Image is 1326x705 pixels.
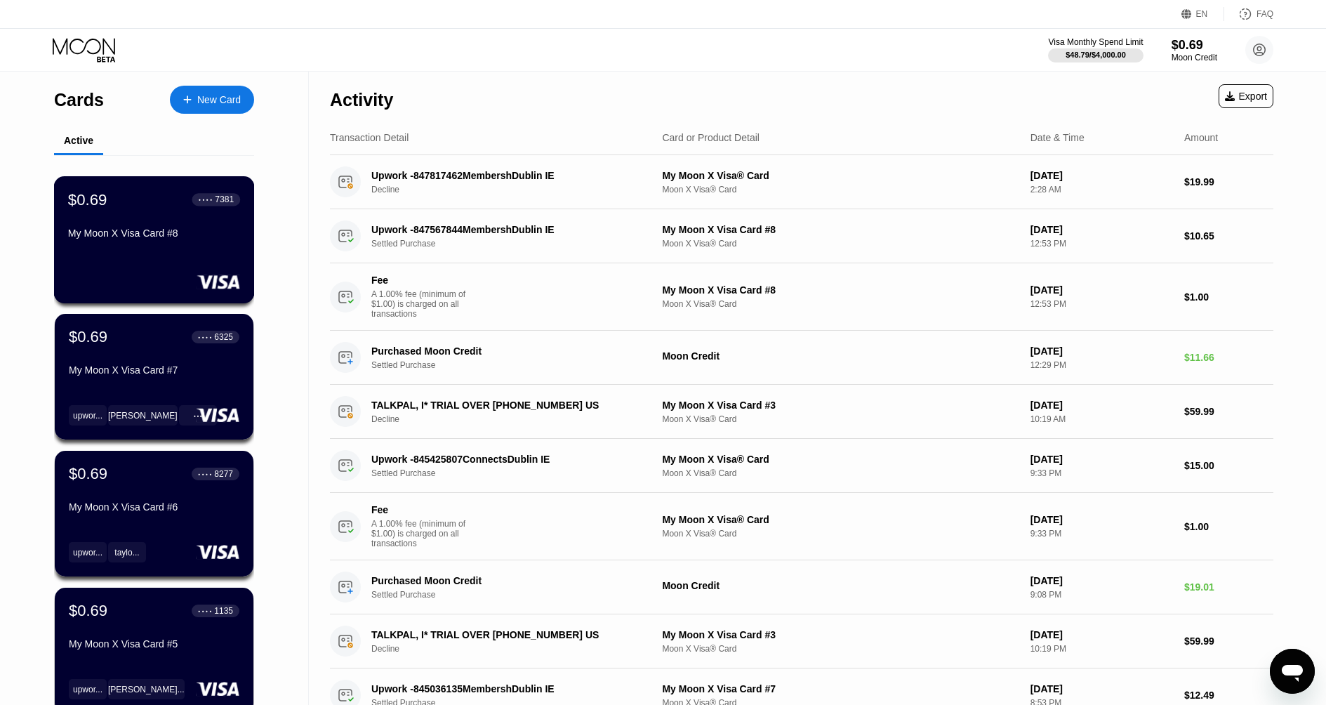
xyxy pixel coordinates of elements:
[197,94,241,106] div: New Card
[73,685,102,694] div: upwor...
[330,132,409,143] div: Transaction Detail
[1030,170,1173,181] div: [DATE]
[330,155,1273,209] div: Upwork -847817462MembershDublin IEDeclineMy Moon X Visa® CardMoon X Visa® Card[DATE]2:28 AM$19.99
[662,629,1019,640] div: My Moon X Visa Card #3
[108,405,178,426] div: [PERSON_NAME]
[64,135,93,146] div: Active
[69,501,239,513] div: My Moon X Visa Card #6
[1066,51,1126,59] div: $48.79 / $4,000.00
[662,239,1019,249] div: Moon X Visa® Card
[371,170,640,181] div: Upwork -847817462MembershDublin IE
[69,465,107,483] div: $0.69
[215,195,234,204] div: 7381
[330,439,1273,493] div: Upwork -845425807ConnectsDublin IESettled PurchaseMy Moon X Visa® CardMoon X Visa® Card[DATE]9:33...
[214,469,233,479] div: 8277
[1030,345,1173,357] div: [DATE]
[1030,468,1173,478] div: 9:33 PM
[662,580,1019,591] div: Moon Credit
[1184,230,1273,242] div: $10.65
[662,132,760,143] div: Card or Product Detail
[69,638,239,650] div: My Moon X Visa Card #5
[330,209,1273,263] div: Upwork -847567844MembershDublin IESettled PurchaseMy Moon X Visa Card #8Moon X Visa® Card[DATE]12...
[662,224,1019,235] div: My Moon X Visa Card #8
[662,299,1019,309] div: Moon X Visa® Card
[1184,132,1218,143] div: Amount
[371,683,640,694] div: Upwork -845036135MembershDublin IE
[1184,521,1273,532] div: $1.00
[68,228,240,239] div: My Moon X Visa Card #8
[1030,644,1173,654] div: 10:19 PM
[1030,239,1173,249] div: 12:53 PM
[69,405,107,426] div: upwor...
[1030,575,1173,586] div: [DATE]
[330,263,1273,331] div: FeeA 1.00% fee (minimum of $1.00) is charged on all transactionsMy Moon X Visa Card #8Moon X Visa...
[194,414,202,418] div: ● ● ●
[371,185,661,195] div: Decline
[69,679,107,699] div: upwor...
[330,385,1273,439] div: TALKPAL, I* TRIAL OVER [PHONE_NUMBER] USDeclineMy Moon X Visa Card #3Moon X Visa® Card[DATE]10:19...
[662,468,1019,478] div: Moon X Visa® Card
[371,575,640,586] div: Purchased Moon Credit
[371,400,640,411] div: TALKPAL, I* TRIAL OVER [PHONE_NUMBER] US
[371,519,477,548] div: A 1.00% fee (minimum of $1.00) is charged on all transactions
[108,679,185,699] div: [PERSON_NAME]...
[1184,291,1273,303] div: $1.00
[1030,400,1173,411] div: [DATE]
[1030,529,1173,539] div: 9:33 PM
[662,514,1019,525] div: My Moon X Visa® Card
[1181,7,1224,21] div: EN
[68,190,107,209] div: $0.69
[662,400,1019,411] div: My Moon X Visa Card #3
[1184,352,1273,363] div: $11.66
[1030,629,1173,640] div: [DATE]
[330,331,1273,385] div: Purchased Moon CreditSettled PurchaseMoon Credit[DATE]12:29 PM$11.66
[198,335,212,339] div: ● ● ● ●
[1030,590,1173,600] div: 9:08 PM
[1184,406,1273,417] div: $59.99
[54,90,104,110] div: Cards
[1184,635,1273,647] div: $59.99
[330,493,1273,560] div: FeeA 1.00% fee (minimum of $1.00) is charged on all transactionsMy Moon X Visa® CardMoon X Visa® ...
[73,548,102,558] div: upwor...
[662,683,1019,694] div: My Moon X Visa Card #7
[1196,9,1208,19] div: EN
[371,454,640,465] div: Upwork -845425807ConnectsDublin IE
[330,560,1273,614] div: Purchased Moon CreditSettled PurchaseMoon Credit[DATE]9:08 PM$19.01
[55,451,253,576] div: $0.69● ● ● ●8277My Moon X Visa Card #6upwor...taylo...
[1172,53,1217,62] div: Moon Credit
[330,614,1273,668] div: TALKPAL, I* TRIAL OVER [PHONE_NUMBER] USDeclineMy Moon X Visa Card #3Moon X Visa® Card[DATE]10:19...
[1030,185,1173,195] div: 2:28 AM
[1225,91,1267,102] div: Export
[1030,414,1173,424] div: 10:19 AM
[73,411,102,421] div: upwor...
[1184,176,1273,187] div: $19.99
[214,606,233,616] div: 1135
[371,590,661,600] div: Settled Purchase
[371,414,661,424] div: Decline
[662,185,1019,195] div: Moon X Visa® Card
[371,468,661,478] div: Settled Purchase
[1219,84,1273,108] div: Export
[69,602,107,620] div: $0.69
[214,332,233,342] div: 6325
[371,360,661,370] div: Settled Purchase
[1030,360,1173,370] div: 12:29 PM
[371,289,477,319] div: A 1.00% fee (minimum of $1.00) is charged on all transactions
[662,414,1019,424] div: Moon X Visa® Card
[170,86,254,114] div: New Card
[662,170,1019,181] div: My Moon X Visa® Card
[108,685,185,694] div: [PERSON_NAME]...
[1030,454,1173,465] div: [DATE]
[1048,37,1143,47] div: Visa Monthly Spend Limit
[69,364,239,376] div: My Moon X Visa Card #7
[1224,7,1273,21] div: FAQ
[371,239,661,249] div: Settled Purchase
[1030,284,1173,296] div: [DATE]
[198,472,212,476] div: ● ● ● ●
[662,529,1019,539] div: Moon X Visa® Card
[108,542,146,562] div: taylo...
[371,644,661,654] div: Decline
[69,542,107,562] div: upwor...
[330,90,393,110] div: Activity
